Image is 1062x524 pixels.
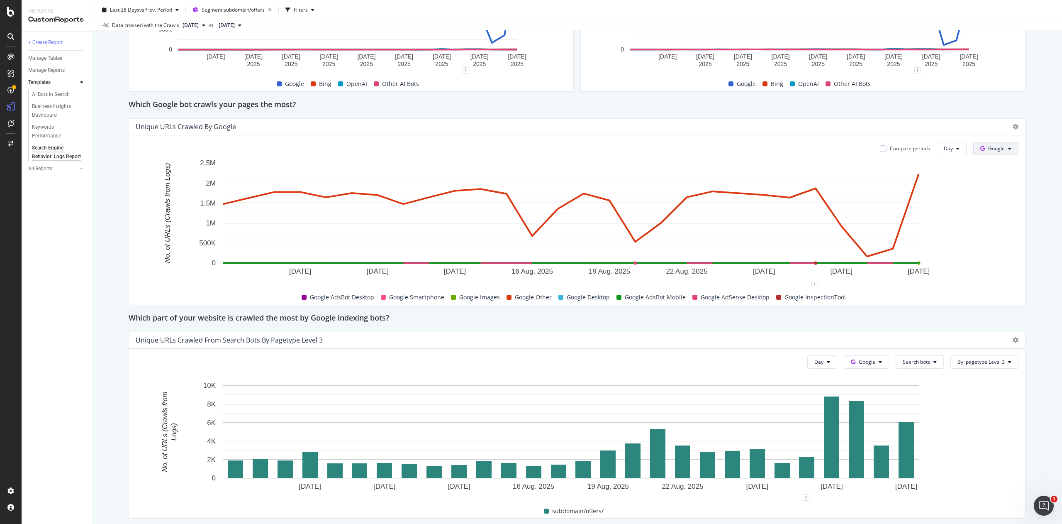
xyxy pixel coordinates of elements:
[163,163,171,263] text: No. of URLs (Crawls from Logs)
[215,20,245,30] button: [DATE]
[247,60,260,67] text: 2025
[161,392,169,472] text: No. of URLs (Crawls from
[435,60,448,67] text: 2025
[129,312,1025,325] div: Which part of your website is crawled the most by Google indexing bots?
[433,53,451,59] text: [DATE]
[129,98,1025,112] div: Which Google bot crawls your pages the most?
[360,60,373,67] text: 2025
[28,66,65,75] div: Manage Reports
[459,292,500,302] span: Google Images
[319,79,331,89] span: Bing
[129,312,389,325] h2: Which part of your website is crawled the most by Google indexing bots?
[834,79,871,89] span: Other AI Bots
[662,482,703,490] text: 22 Aug. 2025
[699,60,711,67] text: 2025
[285,60,297,67] text: 2025
[621,46,624,53] text: 0
[32,144,81,161] div: Search Engine Behavior: Logs Report
[812,60,825,67] text: 2025
[589,267,630,275] text: 19 Aug. 2025
[32,90,70,99] div: AI Bots in Search
[753,267,775,275] text: [DATE]
[448,482,470,490] text: [DATE]
[859,358,875,365] span: Google
[32,123,78,140] div: Keywords Performance
[285,79,304,89] span: Google
[1051,496,1057,502] span: 1
[887,60,900,67] text: 2025
[179,20,209,30] button: [DATE]
[136,159,1006,284] svg: A chart.
[366,267,389,275] text: [DATE]
[811,281,818,287] div: 1
[473,60,486,67] text: 2025
[511,60,524,67] text: 2025
[914,67,921,74] div: 1
[202,6,265,13] span: Segment: subdomain/offers
[389,292,444,302] span: Google Smartphone
[736,60,749,67] text: 2025
[784,292,846,302] span: Google InspectionTool
[212,474,216,482] text: 0
[950,355,1018,369] button: By: pagetype Level 3
[847,53,865,59] text: [DATE]
[737,79,756,89] span: Google
[830,267,853,275] text: [DATE]
[158,26,172,33] text: 500K
[515,292,552,302] span: Google Other
[844,355,889,369] button: Google
[658,53,677,59] text: [DATE]
[169,46,172,53] text: 0
[884,53,903,59] text: [DATE]
[136,122,236,131] div: Unique URLs Crawled By Google
[922,53,940,59] text: [DATE]
[209,21,215,29] span: vs
[136,336,323,344] div: Unique URLs Crawled from Search bots by pagetype Level 3
[299,482,321,490] text: [DATE]
[746,482,768,490] text: [DATE]
[925,60,938,67] text: 2025
[244,53,263,59] text: [DATE]
[28,15,85,24] div: CustomReports
[136,381,1006,497] div: A chart.
[821,482,843,490] text: [DATE]
[809,53,827,59] text: [DATE]
[207,456,216,464] text: 2K
[28,78,51,87] div: Templates
[32,102,86,120] a: Business Insights Dashboard
[112,22,179,29] div: Data crossed with the Crawls
[807,355,837,369] button: Day
[129,118,1025,305] div: Unique URLs Crawled By GoogleCompare periodsDayGoogleA chart.1Google AdsBot DesktopGoogle Smartph...
[32,102,80,120] div: Business Insights Dashboard
[444,267,466,275] text: [DATE]
[890,145,930,152] div: Compare periods
[129,332,1025,519] div: Unique URLs Crawled from Search bots by pagetype Level 3DayGoogleSearch botsBy: pagetype Level 3A...
[207,53,225,59] text: [DATE]
[294,6,308,13] div: Filters
[129,98,296,112] h2: Which Google bot crawls your pages the most?
[183,22,199,29] span: 2025 Aug. 26th
[798,79,819,89] span: OpenAI
[903,358,930,365] span: Search bots
[199,239,216,247] text: 500K
[206,219,216,227] text: 1M
[944,145,953,152] span: Day
[373,482,396,490] text: [DATE]
[207,400,216,408] text: 8K
[957,358,1005,365] span: By: pagetype Level 3
[28,54,62,63] div: Manage Tables
[937,142,967,155] button: Day
[513,482,554,490] text: 16 Aug. 2025
[908,267,930,275] text: [DATE]
[28,7,85,15] div: Reports
[219,22,235,29] span: 2025 Jul. 29th
[200,159,216,167] text: 2.5M
[470,53,489,59] text: [DATE]
[32,144,86,161] a: Search Engine Behavior: Logs Report
[110,6,139,13] span: Last 28 Days
[896,355,944,369] button: Search bots
[895,482,918,490] text: [DATE]
[99,3,182,17] button: Last 28 DaysvsPrev. Period
[357,53,375,59] text: [DATE]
